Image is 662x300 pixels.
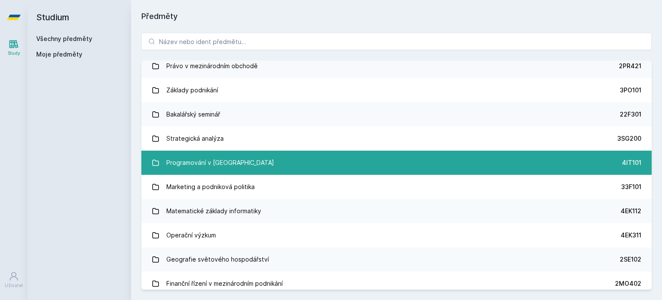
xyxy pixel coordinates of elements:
a: Uživatel [2,267,26,293]
div: Uživatel [5,282,23,289]
div: 22F301 [620,110,641,119]
a: Základy podnikání 3PO101 [141,78,652,102]
div: Geografie světového hospodářství [166,251,269,268]
div: 2SE102 [620,255,641,264]
div: Study [8,50,20,57]
a: Geografie světového hospodářství 2SE102 [141,247,652,272]
input: Název nebo ident předmětu… [141,33,652,50]
div: 2PR421 [619,62,641,70]
div: Operační výzkum [166,227,216,244]
a: Matematické základy informatiky 4EK112 [141,199,652,223]
a: Marketing a podniková politika 33F101 [141,175,652,199]
h1: Předměty [141,10,652,22]
div: 3PO101 [620,86,641,95]
div: 4IT101 [622,158,641,167]
div: Bakalářský seminář [166,106,220,123]
a: Bakalářský seminář 22F301 [141,102,652,126]
div: Strategická analýza [166,130,224,147]
a: Všechny předměty [36,35,92,42]
div: Marketing a podniková politika [166,178,255,196]
a: Finanční řízení v mezinárodním podnikání 2MO402 [141,272,652,296]
a: Právo v mezinárodním obchodě 2PR421 [141,54,652,78]
div: Programování v [GEOGRAPHIC_DATA] [166,154,274,171]
div: Finanční řízení v mezinárodním podnikání [166,275,283,292]
div: 4EK311 [621,231,641,240]
a: Study [2,35,26,61]
a: Operační výzkum 4EK311 [141,223,652,247]
div: Matematické základy informatiky [166,202,261,220]
div: 33F101 [621,183,641,191]
div: 3SG200 [617,134,641,143]
div: Základy podnikání [166,82,218,99]
div: Právo v mezinárodním obchodě [166,57,258,75]
a: Programování v [GEOGRAPHIC_DATA] 4IT101 [141,151,652,175]
div: 4EK112 [621,207,641,215]
div: 2MO402 [615,279,641,288]
span: Moje předměty [36,50,82,59]
a: Strategická analýza 3SG200 [141,126,652,151]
